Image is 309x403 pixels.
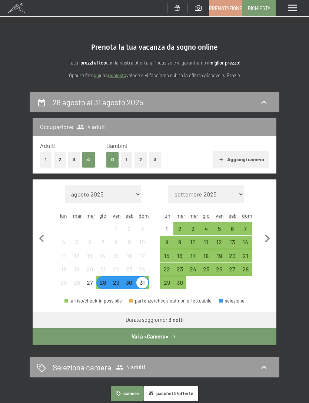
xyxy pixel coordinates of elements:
[229,212,237,219] abbr: sabato
[70,262,83,275] div: Tue Aug 19 2025
[110,276,123,289] div: Fri Aug 29 2025
[121,152,132,167] button: 1
[83,262,96,275] div: arrivo/check-in non effettuabile
[248,5,270,11] span: Richiesta
[161,266,172,278] div: 22
[71,280,82,291] div: 26
[136,249,149,262] div: Sun Aug 17 2025
[34,185,50,290] button: Mese precedente
[174,266,186,278] div: 23
[186,236,199,249] div: arrivo/check-in possibile
[57,262,70,275] div: arrivo/check-in non effettuabile
[199,222,212,235] div: arrivo/check-in possibile
[174,226,186,237] div: 2
[219,298,245,303] div: selezione
[58,280,69,291] div: 25
[226,239,238,251] div: 13
[213,239,225,251] div: 12
[136,222,149,235] div: arrivo/check-in non effettuabile
[226,253,238,264] div: 20
[213,151,269,168] button: Aggiungi camera
[106,142,127,149] span: Bambini
[173,236,186,249] div: Tue Sep 09 2025
[239,222,252,235] div: Sun Sep 07 2025
[58,253,69,264] div: 11
[226,222,239,235] div: arrivo/check-in possibile
[213,222,226,235] div: arrivo/check-in possibile
[200,239,212,251] div: 11
[97,253,109,264] div: 14
[94,72,100,78] a: quì
[209,0,242,16] a: Prenotazione
[84,280,96,291] div: 27
[123,266,135,278] div: 23
[136,280,148,291] div: 31
[187,266,199,278] div: 24
[83,262,96,275] div: Wed Aug 20 2025
[226,226,238,237] div: 6
[30,72,279,79] p: Oppure fate una veloce e vi facciamo subito la offerta piacevole. Grazie
[110,236,123,249] div: Fri Aug 08 2025
[213,249,226,262] div: Fri Sep 19 2025
[239,222,252,235] div: arrivo/check-in possibile
[174,239,186,251] div: 9
[84,239,96,251] div: 6
[169,317,184,323] b: 3 notti
[123,226,135,237] div: 2
[240,239,251,251] div: 14
[57,262,70,275] div: Mon Aug 18 2025
[173,222,186,235] div: arrivo/check-in possibile
[123,280,135,291] div: 30
[110,262,123,275] div: Fri Aug 22 2025
[160,222,173,235] div: arrivo/check-in non effettuabile
[199,249,212,262] div: Thu Sep 18 2025
[136,249,149,262] div: arrivo/check-in non effettuabile
[123,222,136,235] div: Sat Aug 02 2025
[108,72,126,78] a: richiesta
[173,249,186,262] div: Tue Sep 16 2025
[216,212,224,219] abbr: venerdì
[53,98,143,107] h2: 28 agosto al 31 agosto 2025
[86,212,95,219] abbr: mercoledì
[213,253,225,264] div: 19
[71,239,82,251] div: 5
[58,266,69,278] div: 18
[239,249,252,262] div: Sun Sep 21 2025
[83,276,96,289] div: arrivo/check-in non effettuabile
[110,262,123,275] div: arrivo/check-in non effettuabile
[174,253,186,264] div: 16
[57,276,70,289] div: Mon Aug 25 2025
[213,222,226,235] div: Fri Sep 05 2025
[83,236,96,249] div: Wed Aug 06 2025
[173,262,186,275] div: arrivo/check-in possibile
[123,249,136,262] div: arrivo/check-in non effettuabile
[213,236,226,249] div: arrivo/check-in possibile
[239,249,252,262] div: arrivo/check-in possibile
[260,185,275,290] button: Mese successivo
[139,212,149,219] abbr: domenica
[96,236,109,249] div: Thu Aug 07 2025
[199,262,212,275] div: arrivo/check-in possibile
[239,262,252,275] div: arrivo/check-in possibile
[84,253,96,264] div: 13
[174,280,186,291] div: 30
[226,262,239,275] div: arrivo/check-in possibile
[173,249,186,262] div: arrivo/check-in possibile
[240,266,251,278] div: 28
[144,386,198,401] button: pacchetti/offerte
[97,239,109,251] div: 7
[160,276,173,289] div: arrivo/check-in possibile
[123,276,136,289] div: Sat Aug 30 2025
[110,249,123,262] div: Fri Aug 15 2025
[113,212,121,219] abbr: venerdì
[53,362,112,373] h2: Seleziona camera
[173,276,186,289] div: Tue Sep 30 2025
[110,222,123,235] div: Fri Aug 01 2025
[97,280,109,291] div: 28
[97,266,109,278] div: 21
[60,212,67,219] abbr: lunedì
[123,253,135,264] div: 16
[186,222,199,235] div: Wed Sep 03 2025
[111,386,143,401] button: camere
[71,253,82,264] div: 12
